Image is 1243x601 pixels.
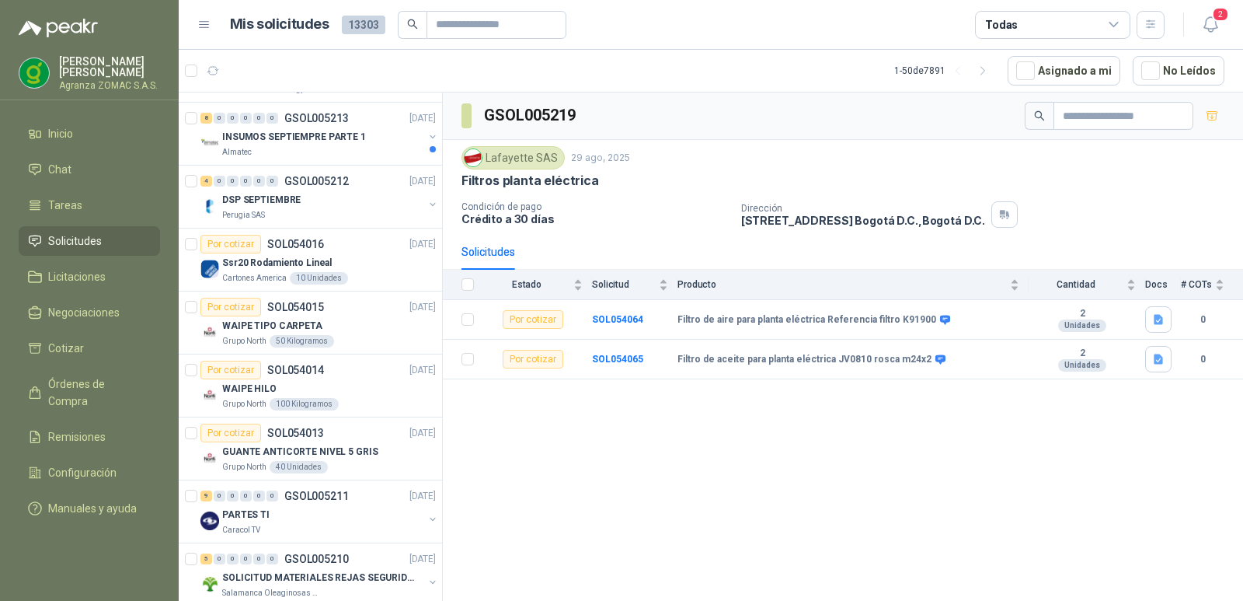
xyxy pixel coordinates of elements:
[267,239,324,250] p: SOL054016
[200,197,219,215] img: Company Logo
[59,56,160,78] p: [PERSON_NAME] [PERSON_NAME]
[19,58,49,88] img: Company Logo
[267,428,324,439] p: SOL054013
[1058,320,1106,332] div: Unidades
[284,491,349,501] p: GSOL005211
[461,243,515,260] div: Solicitudes
[230,13,329,36] h1: Mis solicitudes
[200,512,219,530] img: Company Logo
[342,16,385,34] span: 13303
[1181,352,1224,367] b: 0
[284,176,349,187] p: GSOL005212
[592,354,643,365] a: SOL054065
[200,424,261,442] div: Por cotizar
[48,464,117,481] span: Configuración
[222,445,378,459] p: GUANTE ANTICORTE NIVEL 5 GRIS
[407,19,418,30] span: search
[200,109,439,159] a: 8 0 0 0 0 0 GSOL005213[DATE] Company LogoINSUMOS SEPTIEMPRE PARTE 1Almatec
[677,270,1029,300] th: Producto
[1029,279,1123,290] span: Cantidad
[592,279,656,290] span: Solicitud
[240,113,252,124] div: 0
[409,174,436,189] p: [DATE]
[48,268,106,285] span: Licitaciones
[222,146,252,159] p: Almatec
[222,461,266,473] p: Grupo North
[1181,270,1243,300] th: # COTs
[240,554,252,564] div: 0
[19,422,160,452] a: Remisiones
[270,461,328,473] div: 40 Unidades
[409,363,436,378] p: [DATE]
[409,300,436,315] p: [DATE]
[200,491,212,501] div: 9
[266,554,278,564] div: 0
[592,314,643,325] b: SOL054064
[483,279,570,290] span: Estado
[741,203,985,214] p: Dirección
[267,302,324,313] p: SOL054015
[200,554,212,564] div: 5
[266,491,278,501] div: 0
[227,113,239,124] div: 0
[179,292,442,355] a: Por cotizarSOL054015[DATE] Company LogoWAIPE TIPO CARPETAGrupo North50 Kilogramos
[200,134,219,152] img: Company Logo
[222,382,277,397] p: WAIPE HILO
[677,314,936,327] b: Filtro de aire para planta eléctrica Referencia filtro K91900
[19,190,160,220] a: Tareas
[19,262,160,292] a: Licitaciones
[48,340,84,357] span: Cotizar
[253,491,265,501] div: 0
[592,270,677,300] th: Solicitud
[48,500,137,517] span: Manuales y ayuda
[1008,56,1120,86] button: Asignado a mi
[19,298,160,327] a: Negociaciones
[267,365,324,376] p: SOL054014
[48,304,120,321] span: Negociaciones
[409,552,436,567] p: [DATE]
[48,232,102,250] span: Solicitudes
[571,151,630,166] p: 29 ago, 2025
[227,491,239,501] div: 0
[503,310,563,329] div: Por cotizar
[465,149,482,166] img: Company Logo
[19,494,160,523] a: Manuales y ayuda
[200,361,261,379] div: Por cotizar
[179,355,442,418] a: Por cotizarSOL054014[DATE] Company LogoWAIPE HILOGrupo North100 Kilogramos
[290,272,348,285] div: 10 Unidades
[270,398,339,411] div: 100 Kilogramos
[409,426,436,441] p: [DATE]
[503,350,563,369] div: Por cotizar
[985,16,1018,33] div: Todas
[200,260,219,278] img: Company Logo
[677,354,931,366] b: Filtro de aceite para planta eléctrica JV0810 rosca m24x2
[200,172,439,222] a: 4 0 0 0 0 0 GSOL005212[DATE] Company LogoDSP SEPTIEMBREPerugia SAS
[200,550,439,599] a: 5 0 0 0 0 0 GSOL005210[DATE] Company LogoSOLICITUD MATERIALES REJAS SEGURIDAD - OFICINASalamanca ...
[200,323,219,341] img: Company Logo
[200,113,212,124] div: 8
[200,386,219,404] img: Company Logo
[59,81,160,90] p: Agranza ZOMAC S.A.S.
[48,125,73,142] span: Inicio
[19,155,160,184] a: Chat
[222,209,265,222] p: Perugia SAS
[48,161,71,178] span: Chat
[1196,11,1224,39] button: 2
[200,575,219,593] img: Company Logo
[222,335,266,348] p: Grupo North
[253,176,265,187] div: 0
[200,449,219,467] img: Company Logo
[179,229,442,292] a: Por cotizarSOL054016[DATE] Company LogoSsr20 Rodamiento LinealCartones America10 Unidades
[48,376,145,410] span: Órdenes de Compra
[222,272,287,285] p: Cartones America
[1034,110,1045,121] span: search
[1133,56,1224,86] button: No Leídos
[19,119,160,149] a: Inicio
[222,398,266,411] p: Grupo North
[48,197,82,214] span: Tareas
[222,256,332,271] p: Ssr20 Rodamiento Lineal
[200,235,261,253] div: Por cotizar
[270,335,334,348] div: 50 Kilogramos
[179,418,442,480] a: Por cotizarSOL054013[DATE] Company LogoGUANTE ANTICORTE NIVEL 5 GRISGrupo North40 Unidades
[409,489,436,504] p: [DATE]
